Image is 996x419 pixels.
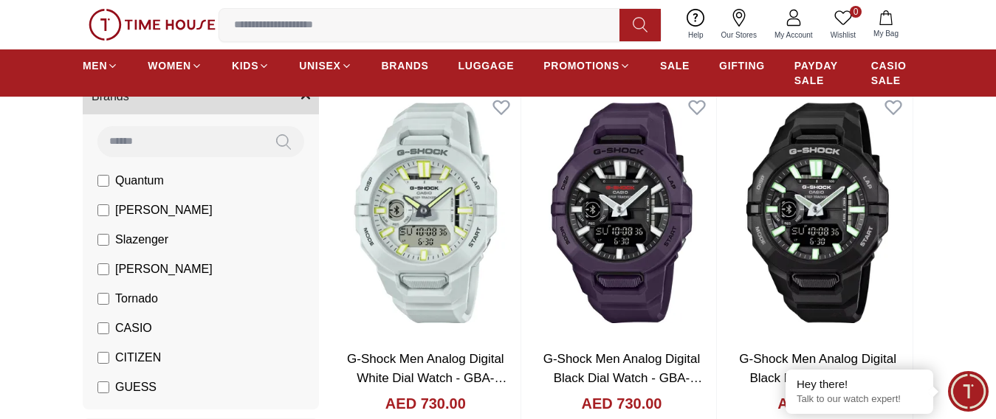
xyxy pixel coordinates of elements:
span: My Account [769,30,819,41]
span: CITIZEN [115,349,161,367]
p: Talk to our watch expert! [797,393,922,406]
img: G-Shock Men Analog Digital Black Dial Watch - GBA-950-2ADR [527,88,717,338]
input: CASIO [97,322,109,334]
a: Help [679,6,712,44]
a: PROMOTIONS [543,52,631,79]
input: [PERSON_NAME] [97,204,109,216]
a: G-Shock Men Analog Digital Black Dial Watch - GBA-950-1ADR [739,352,899,404]
input: Slazenger [97,234,109,246]
span: PAYDAY SALE [794,58,842,88]
span: Help [682,30,710,41]
span: [PERSON_NAME] [115,260,213,278]
a: G-Shock Men Analog Digital White Dial Watch - GBA-950-7ADR [347,352,507,404]
span: Slazenger [115,231,168,249]
span: BRANDS [382,58,429,73]
a: LUGGAGE [458,52,515,79]
input: [PERSON_NAME] [97,263,109,275]
span: GUESS [115,378,157,396]
input: GUESS [97,381,109,393]
div: Hey there! [797,377,922,392]
span: PROMOTIONS [543,58,619,73]
div: Chat Widget [948,371,989,412]
a: PAYDAY SALE [794,52,842,94]
span: 0 [850,6,862,18]
span: WOMEN [148,58,191,73]
h4: AED 730.00 [582,393,662,414]
img: G-Shock Men Analog Digital Black Dial Watch - GBA-950-1ADR [723,88,913,338]
a: GIFTING [719,52,765,79]
button: Brands [83,79,319,114]
button: My Bag [865,7,907,42]
span: My Bag [868,28,904,39]
input: CITIZEN [97,352,109,364]
span: GIFTING [719,58,765,73]
a: MEN [83,52,118,79]
h4: AED 730.00 [777,393,858,414]
a: CASIO SALE [871,52,913,94]
h4: AED 730.00 [385,393,466,414]
span: Wishlist [825,30,862,41]
span: Quantum [115,172,164,190]
a: UNISEX [299,52,351,79]
input: Tornado [97,293,109,305]
span: SALE [660,58,690,73]
a: 0Wishlist [822,6,865,44]
span: MEN [83,58,107,73]
span: Our Stores [715,30,763,41]
a: Our Stores [712,6,766,44]
a: KIDS [232,52,269,79]
span: Brands [92,88,129,105]
a: SALE [660,52,690,79]
input: Quantum [97,175,109,187]
img: G-Shock Men Analog Digital White Dial Watch - GBA-950-7ADR [331,88,521,338]
a: G-Shock Men Analog Digital Black Dial Watch - GBA-950-2ADR [543,352,703,404]
span: KIDS [232,58,258,73]
span: LUGGAGE [458,58,515,73]
a: WOMEN [148,52,202,79]
a: BRANDS [382,52,429,79]
span: Tornado [115,290,158,308]
span: UNISEX [299,58,340,73]
img: ... [89,9,216,41]
span: [PERSON_NAME] [115,201,213,219]
span: CASIO SALE [871,58,913,88]
span: CASIO [115,319,152,337]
